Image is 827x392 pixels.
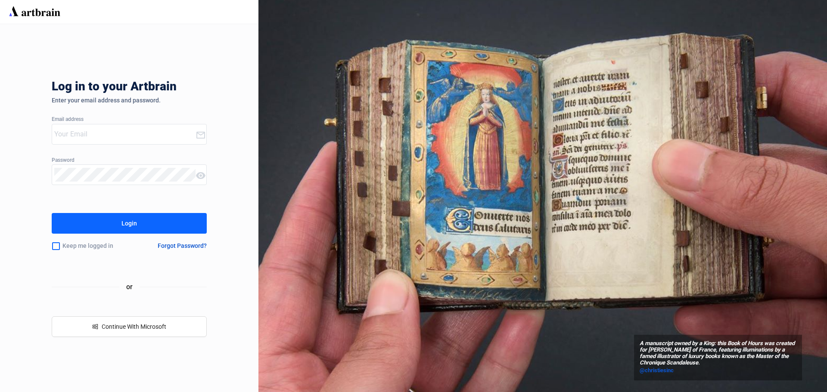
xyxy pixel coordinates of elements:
[52,80,310,97] div: Log in to your Artbrain
[54,127,196,141] input: Your Email
[102,323,166,330] span: Continue With Microsoft
[52,97,207,104] div: Enter your email address and password.
[640,340,796,366] span: A manuscript owned by a King: this Book of Hours was created for [PERSON_NAME] of France, featuri...
[119,281,140,292] span: or
[640,367,674,373] span: @christiesinc
[92,324,98,330] span: windows
[52,316,207,337] button: windowsContinue With Microsoft
[52,213,207,234] button: Login
[158,242,207,249] div: Forgot Password?
[121,216,137,230] div: Login
[52,157,207,164] div: Password
[52,237,137,255] div: Keep me logged in
[52,117,207,123] div: Email address
[640,366,796,375] a: @christiesinc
